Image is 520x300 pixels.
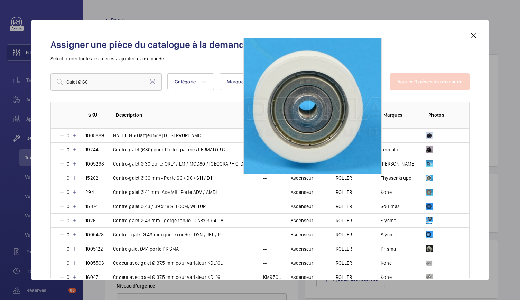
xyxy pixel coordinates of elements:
p: 0 [65,203,72,210]
h2: Assigner une pièce du catalogue à la demande [50,38,470,51]
p: MPN [266,112,282,119]
p: 0 [65,189,72,196]
p: 294 [85,189,94,196]
span: Marque [227,79,244,84]
p: Photos [428,112,455,119]
img: F2Ou9CVKfmmIclI9u6OL3X06laYzOwy3V-zXZLtfB7oyMT-m.png [426,260,433,266]
img: w9xTUmIFCZooVl_97ig4-TBCg4mQX70wxlmoELcO698EQkB-.png [426,160,433,167]
p: Ascenseur [291,160,314,167]
p: Prisma [381,245,396,252]
p: Slycma [381,231,396,238]
p: 1005122 [85,245,103,252]
p: ROLLER [336,274,352,281]
p: Sodimas [381,203,400,210]
p: Contre-galet Ø 36 mm - Porte S6 / D6 / S11 / D11 [113,175,214,181]
p: Ascenseur [291,189,314,196]
img: OwH1y1n_0leOnzQ8p_X2MyNG45K554usu3eYWlvq2Gj35Zek.jpeg [426,203,433,210]
p: -- [263,160,267,167]
p: Ascenseur [291,260,314,266]
p: ROLLER [336,189,352,196]
p: Ascenseur [291,274,314,281]
p: Ascenseur [291,132,314,139]
p: -- [263,217,267,224]
p: 0 [65,245,72,252]
p: -- [263,132,267,139]
p: Ascenseur [291,203,314,210]
p: -- [263,175,267,181]
img: HMDn10fhiF5uCgr4ZIYe2Q_m-E_odR6SCOHOZgljh53npPnM.png [426,175,433,181]
p: Contre-galet Ø 43 / 39 x 16 SELCOM/WITTUR [113,203,206,210]
p: -- [263,146,267,153]
p: Sous catégories [338,112,372,119]
p: ROLLER [336,160,352,167]
p: 0 [65,260,72,266]
p: Fermator [381,146,400,153]
p: KM950278G01 [263,274,282,281]
input: Find a part [50,73,162,91]
button: Catégorie [167,73,214,90]
p: Ascenseur [291,231,314,238]
button: Ajouter 0 pièces à la demande [390,73,470,90]
p: Contre-galet Ø 43 mm - gorge ronde - CABY 3 / 4-LA [113,217,223,224]
p: Ascenseur [291,175,314,181]
p: Kone [381,274,392,281]
p: 0 [65,217,72,224]
img: merAh3JzrOWJEPIJisajvTcEMNIcuxdYGxHswMSTHHalZ74t.png [426,146,433,153]
p: 0 [65,146,72,153]
p: 0 [65,160,72,167]
p: ROLLER [336,203,352,210]
p: Contre galet Ø44 porte PRISMA [113,245,179,252]
p: Ascenseur [291,146,314,153]
p: Codeur avec galet Ø 37.5 mm pour variateur KDL16L [113,260,223,266]
p: Thyssenkrupp [381,175,411,181]
p: [PERSON_NAME] [381,160,415,167]
p: Contre-galet Ø 30 porte ORLY / LM / MOD80 / [GEOGRAPHIC_DATA] [113,160,252,167]
p: Contre - galet Ø 43 mm gorge ronde - DYN / JET / R [113,231,221,238]
p: -- [263,260,267,266]
p: 15874 [85,203,98,210]
span: Catégorie [175,79,196,84]
p: 1026 [85,217,96,224]
p: ROLLER [336,217,352,224]
img: 12ymDIctpRof0ktLq9oa2ZFaJvi_rlj6ybxxW2O9P5ghE5Jt.png [426,189,433,196]
p: -- [263,203,267,210]
p: Catégories [294,112,327,119]
p: 1005889 [85,132,104,139]
p: Contre-galet (Ø30) pour Portes palieres FERMATOR C [113,146,225,153]
button: Marque [220,73,262,90]
p: ROLLER [336,146,352,153]
p: 0 [65,274,72,281]
p: Description [116,112,255,119]
p: GALET [Ø50 largeur=16] DE SERRURE AMDL [113,132,204,139]
p: Marques [383,112,417,119]
p: Kone [381,260,392,266]
p: -- [263,245,267,252]
p: Sélectionner toutes les pièces à ajouter à la demande [50,55,470,62]
p: ROLLER [336,260,352,266]
p: 1005478 [85,231,104,238]
p: ROLLER [336,132,352,139]
p: 0 [65,231,72,238]
p: Contre-galet Ø 41 mm- Axe M8- Porte ADV / AMDL [113,189,218,196]
p: -- [263,189,267,196]
img: xq695wiJ2S_OyZGVXYhbz8epPcK7toOWfKaFpP8YL77xiIrI.png [426,231,433,238]
p: SKU [88,112,105,119]
img: 5_hUdWsBKgjivusmfINcIn6TsS0kHNf23skStSBD9IxuGYZW.png [426,217,433,224]
p: Kone [381,189,392,196]
p: Ascenseur [291,217,314,224]
p: 1005298 [85,160,104,167]
p: 16047 [85,274,98,281]
p: -- [263,231,267,238]
img: Yh4CjS3bcrIQxxvb0JRLyKqUHnX7A0VEs9kxb7Pp0K7d5Gqq.png [426,132,433,139]
p: ROLLER [336,231,352,238]
p: 19244 [85,146,99,153]
p: 1005503 [85,260,104,266]
p: Slycma [381,217,396,224]
p: 15202 [85,175,99,181]
p: Codeur avec galet Ø 37.5 mm pour variateur KDL16L [113,274,223,281]
p: ROLLER [336,175,352,181]
img: xVx-0W8170gyW4yzU9edK40sftuPlAnYLsU8YU13fuuhsqMg.png [426,245,433,252]
p: 0 [65,132,72,139]
p: Ascenseur [291,245,314,252]
img: nrHgj_sc7p8MRv8b6x8kz7Ypn6AIMRCxHYEs99PhB92PvMOh.png [426,274,433,281]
